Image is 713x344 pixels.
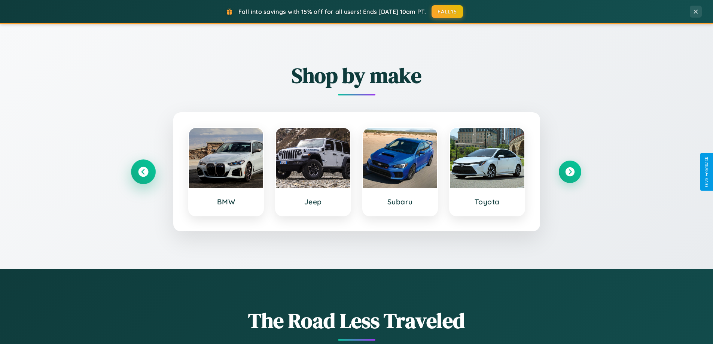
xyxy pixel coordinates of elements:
h3: Jeep [283,197,343,206]
h2: Shop by make [132,61,581,90]
h1: The Road Less Traveled [132,306,581,335]
span: Fall into savings with 15% off for all users! Ends [DATE] 10am PT. [238,8,426,15]
h3: Subaru [371,197,430,206]
h3: BMW [196,197,256,206]
button: FALL15 [432,5,463,18]
div: Give Feedback [704,157,709,187]
h3: Toyota [457,197,517,206]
